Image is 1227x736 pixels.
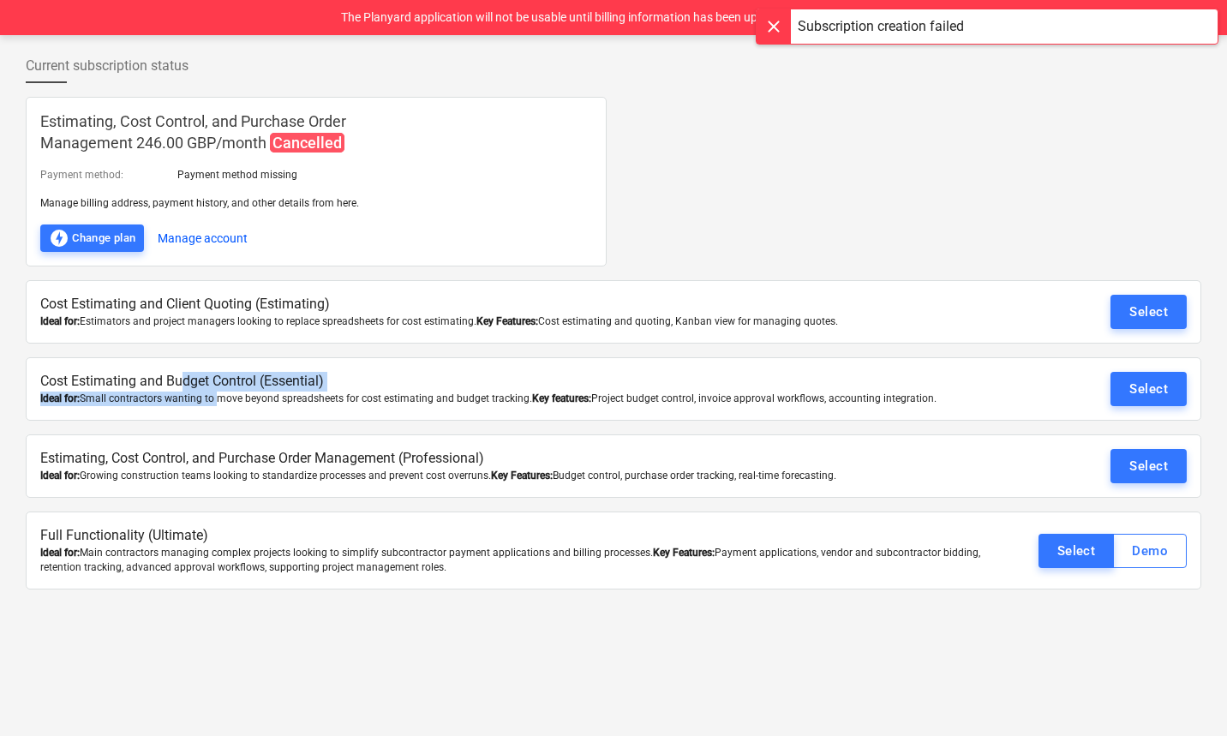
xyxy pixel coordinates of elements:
[1129,378,1168,400] div: Select
[532,392,591,404] b: Key features:
[40,547,80,559] b: Ideal for:
[1129,301,1168,323] div: Select
[40,111,592,154] p: Estimating, Cost Control, and Purchase Order Management 246.00 GBP / month
[1038,534,1115,568] button: Select
[1110,372,1187,406] button: Select
[40,449,996,469] p: Estimating, Cost Control, and Purchase Order Management (Professional)
[40,470,80,482] b: Ideal for:
[491,470,553,482] b: Key Features:
[40,315,80,327] b: Ideal for:
[1057,540,1096,562] div: Select
[49,228,135,248] div: Change plan
[40,196,592,211] p: Manage billing address, payment history, and other details from here.
[40,392,996,406] div: Small contractors wanting to move beyond spreadsheets for cost estimating and budget tracking. Pr...
[798,16,964,37] div: Subscription creation failed
[40,469,996,483] div: Growing construction teams looking to standardize processes and prevent cost overruns. Budget con...
[40,526,996,546] p: Full Functionality (Ultimate)
[49,228,69,248] span: offline_bolt
[270,133,344,153] span: Cancelled
[40,372,996,392] p: Cost Estimating and Budget Control (Essential)
[40,224,144,252] button: Change plan
[341,9,886,27] p: The Planyard application will not be usable until billing information has been updated
[40,546,996,575] div: Main contractors managing complex projects looking to simplify subcontractor payment applications...
[1110,449,1187,483] button: Select
[1110,295,1187,329] button: Select
[177,168,297,183] p: Payment method missing
[26,56,189,76] span: Current subscription status
[40,314,996,329] div: Estimators and project managers looking to replace spreadsheets for cost estimating. Cost estimat...
[1113,534,1187,568] button: Demo
[476,315,538,327] b: Key Features:
[40,392,80,404] b: Ideal for:
[1141,654,1227,736] iframe: Chat Widget
[653,547,715,559] b: Key Features:
[1129,455,1168,477] div: Select
[1132,540,1168,562] div: Demo
[40,295,996,314] p: Cost Estimating and Client Quoting (Estimating)
[40,168,123,183] p: Payment method :
[158,224,248,252] button: Manage account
